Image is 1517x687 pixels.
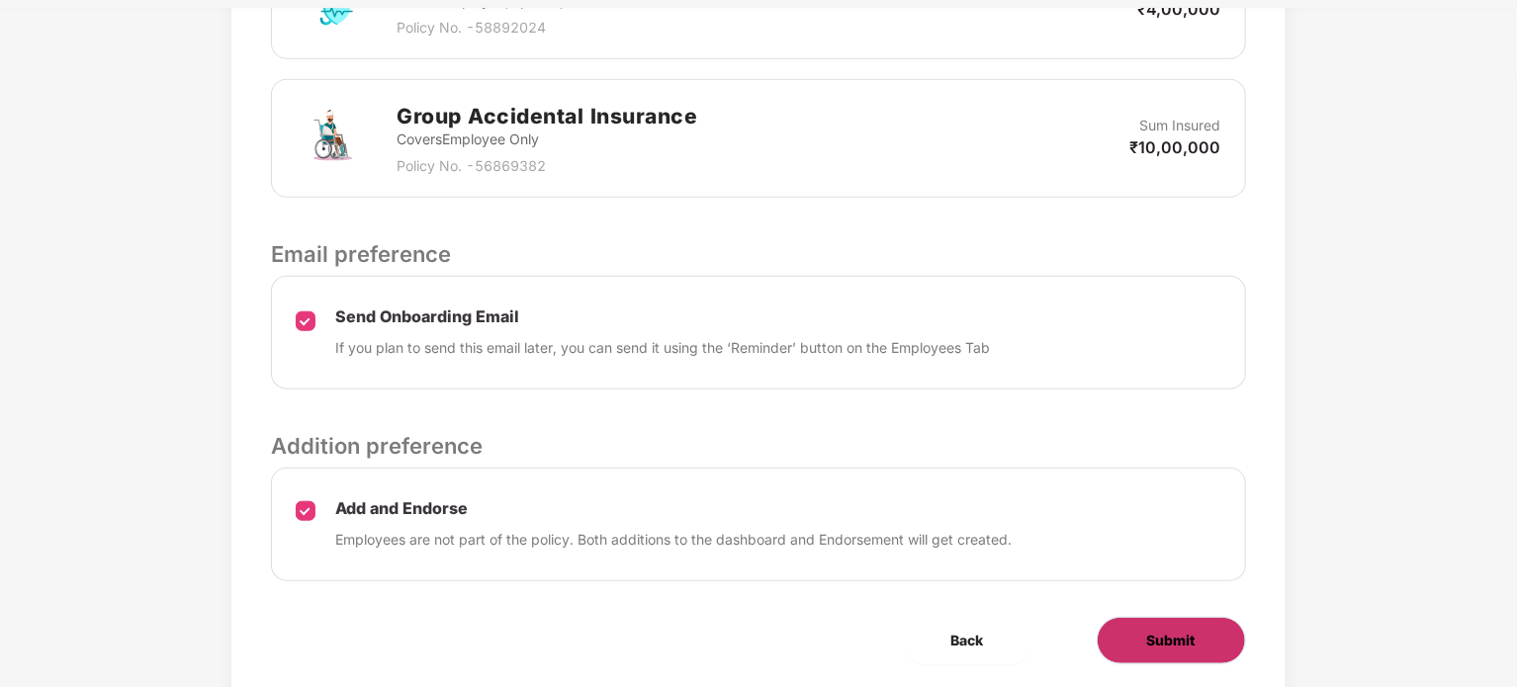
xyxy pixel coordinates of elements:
p: Sum Insured [1140,115,1221,136]
p: Add and Endorse [335,498,1012,519]
span: Submit [1147,630,1196,651]
p: Covers Employee Only [397,129,697,150]
p: Employees are not part of the policy. Both additions to the dashboard and Endorsement will get cr... [335,529,1012,551]
p: Addition preference [271,429,1245,463]
p: If you plan to send this email later, you can send it using the ‘Reminder’ button on the Employee... [335,337,990,359]
h2: Group Accidental Insurance [397,100,697,132]
img: svg+xml;base64,PHN2ZyB4bWxucz0iaHR0cDovL3d3dy53My5vcmcvMjAwMC9zdmciIHdpZHRoPSI3MiIgaGVpZ2h0PSI3Mi... [296,103,367,174]
p: Policy No. - 58892024 [397,17,652,39]
span: Back [951,630,984,651]
button: Back [902,617,1033,664]
button: Submit [1097,617,1246,664]
p: Send Onboarding Email [335,306,990,327]
p: Email preference [271,237,1245,271]
p: ₹10,00,000 [1130,136,1221,158]
p: Policy No. - 56869382 [397,155,697,177]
